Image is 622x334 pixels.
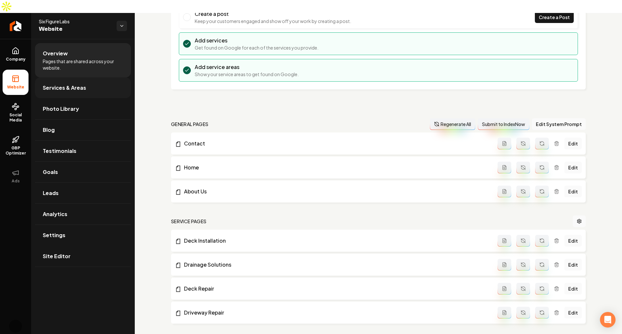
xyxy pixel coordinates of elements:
span: Ads [9,179,22,184]
a: Driveway Repair [175,309,498,317]
a: Drainage Solutions [175,261,498,269]
button: Add admin page prompt [498,259,511,271]
span: Website [5,85,27,90]
a: Edit [564,307,582,318]
a: Photo Library [35,98,131,119]
span: Leads [43,189,59,197]
a: Home [175,164,498,171]
a: GBP Optimizer [3,131,29,161]
button: Open user button [9,320,22,333]
span: Services & Areas [43,84,86,92]
a: Settings [35,225,131,246]
button: Add admin page prompt [498,138,511,149]
a: Deck Installation [175,237,498,245]
span: Analytics [43,210,67,218]
span: Goals [43,168,58,176]
span: Pages that are shared across your website. [43,58,123,71]
h3: Create a post [195,10,351,18]
a: Create a Post [535,11,574,23]
p: Get found on Google for each of the services you provide. [195,44,318,51]
p: Show your service areas to get found on Google. [195,71,299,77]
button: Add admin page prompt [498,235,511,247]
a: Goals [35,162,131,182]
button: Ads [3,164,29,189]
a: Testimonials [35,141,131,161]
a: Deck Repair [175,285,498,293]
a: Company [3,42,29,67]
a: Analytics [35,204,131,225]
a: Edit [564,186,582,197]
span: Create a Post [539,14,570,21]
span: Site Editor [43,252,71,260]
a: Edit [564,283,582,294]
a: Edit [564,138,582,149]
h2: Service Pages [171,218,207,225]
a: About Us [175,188,498,195]
button: Add admin page prompt [498,283,511,294]
a: Site Editor [35,246,131,267]
span: GBP Optimizer [3,145,29,156]
button: Add admin page prompt [498,186,511,197]
a: Blog [35,120,131,140]
span: Website [39,25,111,34]
button: Add admin page prompt [498,162,511,173]
span: Photo Library [43,105,79,113]
span: Social Media [3,112,29,123]
h3: Add service areas [195,63,299,71]
p: Keep your customers engaged and show off your work by creating a post. [195,18,351,24]
img: Rebolt Logo [10,21,22,31]
button: Submit to IndexNow [478,118,529,130]
button: Regenerate All [430,118,475,130]
div: Open Intercom Messenger [600,312,616,328]
a: Contact [175,140,498,147]
a: Services & Areas [35,77,131,98]
a: Social Media [3,98,29,128]
a: Edit [564,162,582,173]
a: Edit [564,235,582,247]
span: Testimonials [43,147,76,155]
h3: Add services [195,37,318,44]
h2: general pages [171,121,209,127]
span: Overview [43,50,68,57]
button: Add admin page prompt [498,307,511,318]
span: Blog [43,126,55,134]
a: Leads [35,183,131,203]
span: Settings [43,231,65,239]
span: Six Figure Labs [39,18,111,25]
img: Sagar Soni [9,320,22,333]
a: Edit [564,259,582,271]
span: Company [3,57,28,62]
button: Edit System Prompt [532,118,586,130]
